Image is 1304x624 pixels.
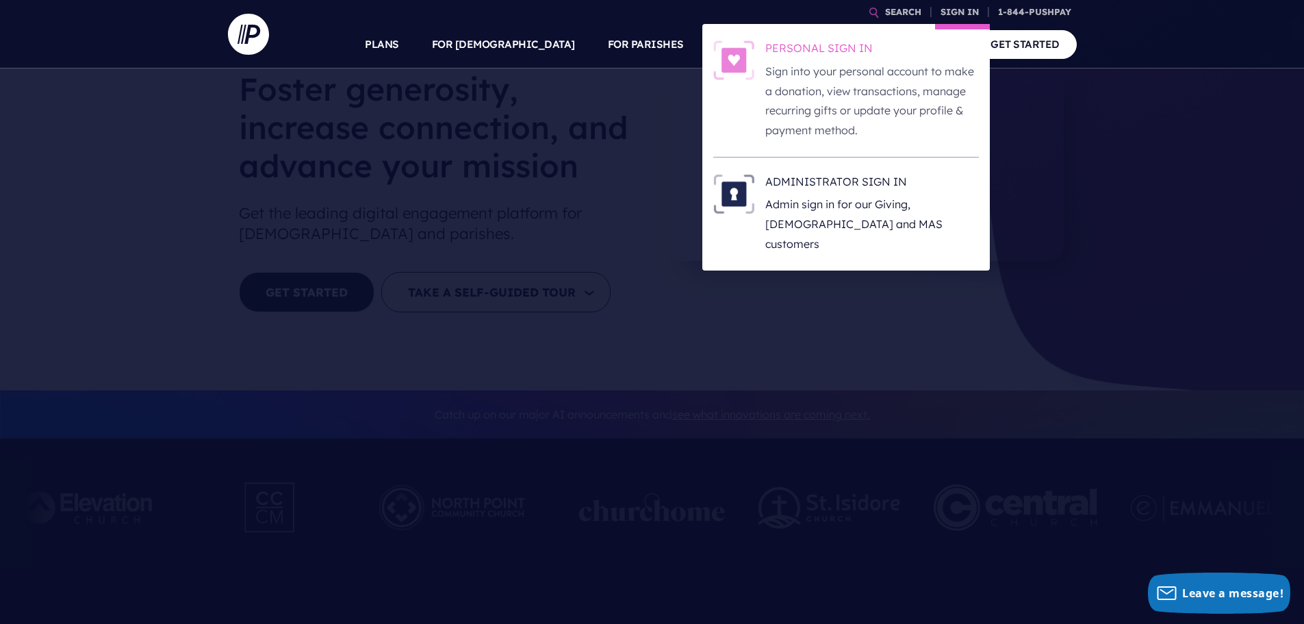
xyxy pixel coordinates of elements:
span: Leave a message! [1182,586,1283,601]
a: PERSONAL SIGN IN - Illustration PERSONAL SIGN IN Sign into your personal account to make a donati... [713,40,979,140]
h6: ADMINISTRATOR SIGN IN [765,174,979,195]
a: COMPANY [891,21,941,68]
a: FOR PARISHES [608,21,684,68]
a: EXPLORE [810,21,858,68]
button: Leave a message! [1148,573,1290,614]
p: Admin sign in for our Giving, [DEMOGRAPHIC_DATA] and MAS customers [765,195,979,253]
img: PERSONAL SIGN IN - Illustration [713,40,754,80]
p: Sign into your personal account to make a donation, view transactions, manage recurring gifts or ... [765,62,979,140]
a: PLANS [365,21,399,68]
a: SOLUTIONS [717,21,778,68]
a: FOR [DEMOGRAPHIC_DATA] [432,21,575,68]
img: ADMINISTRATOR SIGN IN - Illustration [713,174,754,214]
h6: PERSONAL SIGN IN [765,40,979,61]
a: ADMINISTRATOR SIGN IN - Illustration ADMINISTRATOR SIGN IN Admin sign in for our Giving, [DEMOGRA... [713,174,979,254]
a: GET STARTED [973,30,1077,58]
